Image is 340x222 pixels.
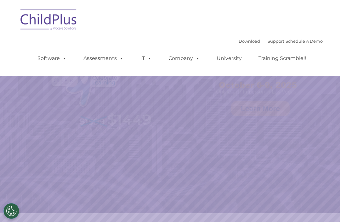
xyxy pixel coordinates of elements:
a: Learn More [231,101,290,116]
a: Training Scramble!! [252,52,312,65]
font: | [239,39,323,44]
button: Cookies Settings [3,203,19,219]
a: IT [134,52,158,65]
a: Assessments [77,52,130,65]
a: Software [31,52,73,65]
a: Support [268,39,284,44]
a: Schedule A Demo [286,39,323,44]
a: Download [239,39,260,44]
img: ChildPlus by Procare Solutions [17,5,80,36]
a: University [210,52,248,65]
a: Company [162,52,206,65]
